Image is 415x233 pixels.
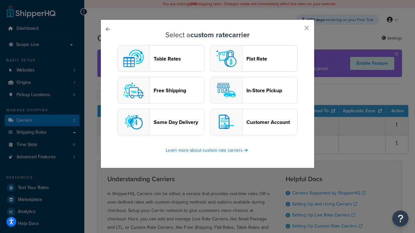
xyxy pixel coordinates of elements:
[392,210,409,227] button: Open Resource Center
[210,109,298,135] button: customerAccount logoCustomer Account
[117,45,205,72] button: custom logoTable Rates
[213,109,239,135] img: customerAccount logo
[121,77,147,103] img: free logo
[117,77,205,104] button: free logoFree Shipping
[213,46,239,72] img: flat logo
[117,109,205,135] button: sameday logoSame Day Delivery
[121,109,147,135] img: sameday logo
[246,87,297,94] header: In-Store Pickup
[210,45,298,72] button: flat logoFlat Rate
[246,56,297,62] header: Flat Rate
[210,77,298,104] button: pickup logoIn-Store Pickup
[246,119,297,125] header: Customer Account
[154,87,205,94] header: Free Shipping
[154,56,205,62] header: Table Rates
[213,77,239,103] img: pickup logo
[166,147,249,154] a: Learn more about custom rate carriers
[190,29,250,40] strong: custom rate carrier
[117,31,298,39] h3: Select a
[154,119,205,125] header: Same Day Delivery
[121,46,147,72] img: custom logo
